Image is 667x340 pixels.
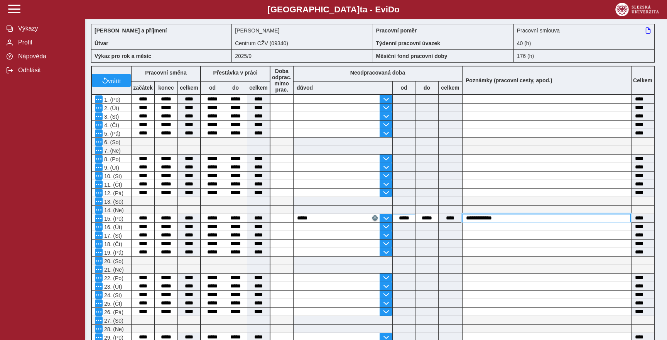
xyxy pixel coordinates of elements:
[103,309,123,315] span: 26. (Pá)
[393,85,415,91] b: od
[213,70,257,76] b: Přestávka v práci
[95,299,103,307] button: Menu
[95,104,103,112] button: Menu
[95,163,103,171] button: Menu
[95,231,103,239] button: Menu
[103,173,122,179] span: 10. (St)
[103,190,123,196] span: 12. (Pá)
[514,37,655,49] div: 40 (h)
[415,85,438,91] b: do
[388,5,394,14] span: D
[615,3,659,16] img: logo_web_su.png
[633,77,652,83] b: Celkem
[103,139,120,145] span: 6. (So)
[232,49,373,63] div: 2025/9
[103,292,122,298] span: 24. (St)
[95,53,151,59] b: Výkaz pro rok a měsíc
[103,182,122,188] span: 11. (Čt)
[95,40,108,46] b: Útvar
[514,24,655,37] div: Pracovní smlouva
[463,77,556,83] b: Poznámky (pracovní cesty, apod.)
[103,199,123,205] span: 13. (So)
[132,85,154,91] b: začátek
[103,105,119,111] span: 2. (Út)
[92,74,131,87] button: vrátit
[108,77,121,83] span: vrátit
[103,284,122,290] span: 23. (Út)
[103,326,124,332] span: 28. (Ne)
[103,233,122,239] span: 17. (St)
[95,138,103,146] button: Menu
[439,85,462,91] b: celkem
[224,85,247,91] b: do
[103,122,119,128] span: 4. (Čt)
[16,67,78,74] span: Odhlásit
[103,216,123,222] span: 15. (Po)
[103,148,121,154] span: 7. (Ne)
[103,318,123,324] span: 27. (So)
[376,53,447,59] b: Měsíční fond pracovní doby
[95,240,103,248] button: Menu
[103,114,119,120] span: 3. (St)
[297,85,313,91] b: důvod
[360,5,362,14] span: t
[103,267,124,273] span: 21. (Ne)
[376,40,441,46] b: Týdenní pracovní úvazek
[95,265,103,273] button: Menu
[272,68,292,93] b: Doba odprac. mimo prac.
[95,248,103,256] button: Menu
[232,24,373,37] div: [PERSON_NAME]
[95,308,103,316] button: Menu
[103,241,122,247] span: 18. (Čt)
[394,5,400,14] span: o
[95,146,103,154] button: Menu
[95,129,103,137] button: Menu
[23,5,644,15] b: [GEOGRAPHIC_DATA] a - Evi
[16,39,78,46] span: Profil
[155,85,177,91] b: konec
[95,112,103,120] button: Menu
[16,53,78,60] span: Nápověda
[95,172,103,180] button: Menu
[103,97,120,103] span: 1. (Po)
[95,180,103,188] button: Menu
[95,223,103,231] button: Menu
[514,49,655,63] div: 176 (h)
[103,131,120,137] span: 5. (Pá)
[95,121,103,129] button: Menu
[95,257,103,265] button: Menu
[178,85,200,91] b: celkem
[103,165,119,171] span: 9. (Út)
[95,274,103,282] button: Menu
[95,27,167,34] b: [PERSON_NAME] a příjmení
[103,224,122,230] span: 16. (Út)
[350,70,405,76] b: Neodpracovaná doba
[95,155,103,163] button: Menu
[95,197,103,205] button: Menu
[95,189,103,197] button: Menu
[95,95,103,103] button: Menu
[95,325,103,333] button: Menu
[145,70,186,76] b: Pracovní směna
[103,156,120,162] span: 8. (Po)
[247,85,270,91] b: celkem
[103,275,123,281] span: 22. (Po)
[16,25,78,32] span: Výkazy
[95,316,103,324] button: Menu
[95,282,103,290] button: Menu
[201,85,224,91] b: od
[232,37,373,49] div: Centrum CŽV (09340)
[103,207,124,213] span: 14. (Ne)
[103,258,123,264] span: 20. (So)
[103,301,122,307] span: 25. (Čt)
[103,250,123,256] span: 19. (Pá)
[95,291,103,299] button: Menu
[95,206,103,214] button: Menu
[95,214,103,222] button: Menu
[376,27,417,34] b: Pracovní poměr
